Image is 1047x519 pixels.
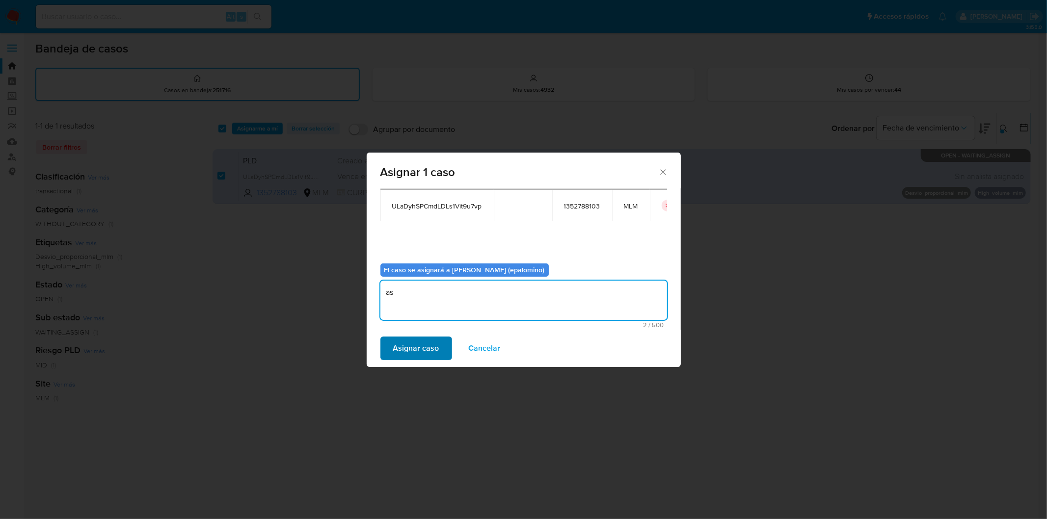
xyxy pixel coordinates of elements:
div: assign-modal [367,153,681,367]
b: El caso se asignará a [PERSON_NAME] (epalomino) [384,265,545,275]
button: Cancelar [456,337,513,360]
span: 1352788103 [564,202,600,210]
span: Asignar caso [393,337,439,359]
span: ULaDyhSPCmdLDLs1Vit9u7vp [392,202,482,210]
span: Cancelar [469,337,501,359]
button: Cerrar ventana [658,167,667,176]
span: MLM [624,202,638,210]
button: Asignar caso [380,337,452,360]
span: Máximo 500 caracteres [383,322,664,328]
button: icon-button [662,200,673,211]
textarea: as [380,281,667,320]
span: Asignar 1 caso [380,166,659,178]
